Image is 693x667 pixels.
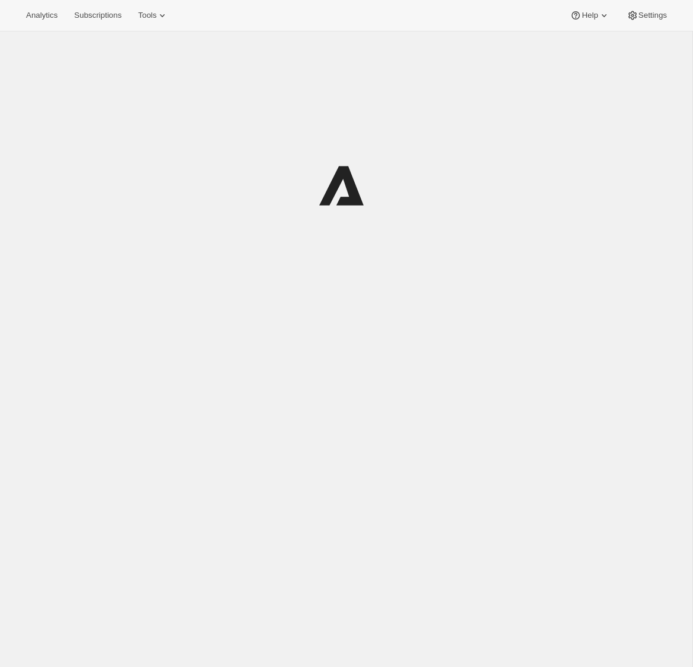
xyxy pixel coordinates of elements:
[131,7,175,24] button: Tools
[582,11,598,20] span: Help
[26,11,57,20] span: Analytics
[74,11,121,20] span: Subscriptions
[19,7,65,24] button: Analytics
[67,7,129,24] button: Subscriptions
[138,11,156,20] span: Tools
[563,7,617,24] button: Help
[620,7,674,24] button: Settings
[639,11,667,20] span: Settings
